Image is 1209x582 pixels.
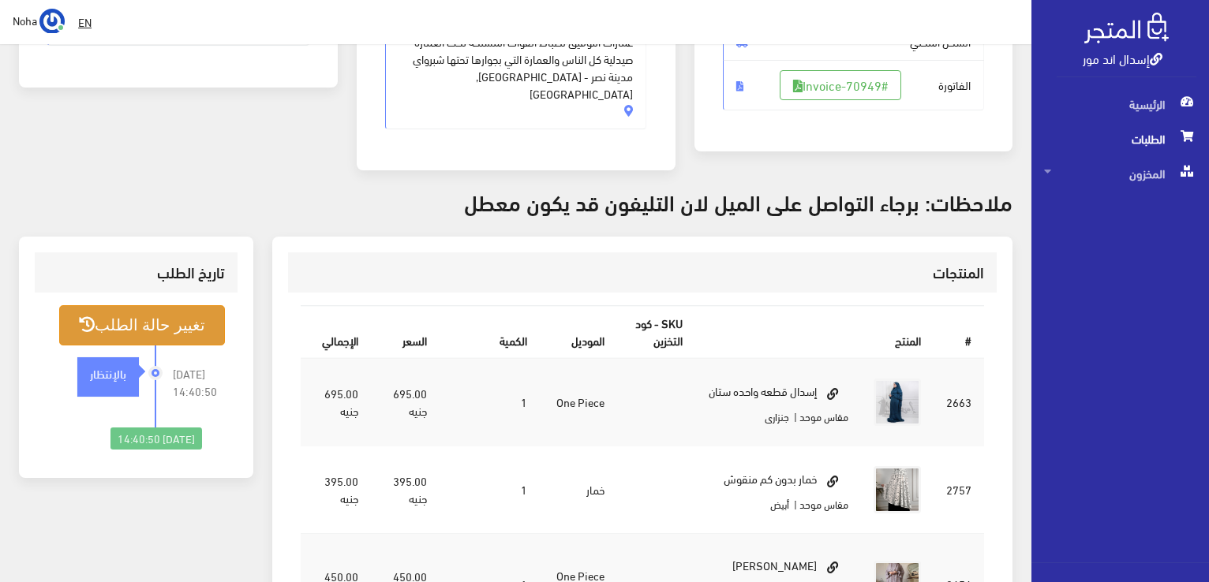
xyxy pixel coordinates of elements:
span: الرئيسية [1044,87,1196,121]
td: 695.00 جنيه [371,358,440,446]
img: . [1084,13,1169,43]
iframe: Drift Widget Chat Controller [19,474,79,534]
u: EN [78,12,92,32]
span: الفاتورة [723,60,985,110]
td: One Piece [540,358,617,446]
td: 395.00 جنيه [301,446,371,533]
td: إسدال قطعه واحده ستان [695,358,861,446]
h3: ملاحظات: برجاء التواصل على الميل لان التليفون قد يكون معطل [19,189,1012,214]
td: 2663 [934,358,984,446]
td: 2757 [934,446,984,533]
small: | أبيض [770,494,797,513]
small: | جنزارى [765,407,797,426]
span: المخزون [1044,156,1196,191]
h3: تاريخ الطلب [47,265,225,280]
td: 395.00 جنيه [371,446,440,533]
td: 1 [440,446,540,533]
th: اﻹجمالي [301,307,371,358]
a: ... Noha [13,8,65,33]
th: الكمية [440,307,540,358]
a: الرئيسية [1031,87,1209,121]
img: ... [39,9,65,34]
a: المخزون [1031,156,1209,191]
small: مقاس موحد [799,494,848,513]
th: # [934,307,984,358]
h3: المنتجات [301,265,984,280]
a: إسدال اند مور [1083,47,1162,69]
span: Noha [13,10,37,30]
th: المنتج [695,307,934,358]
th: الموديل [540,307,617,358]
a: EN [72,8,98,36]
td: خمار [540,446,617,533]
strong: بالإنتظار [90,364,126,382]
small: مقاس موحد [799,407,848,426]
td: 1 [440,358,540,446]
span: [DATE] 14:40:50 [173,365,225,400]
td: 695.00 جنيه [301,358,371,446]
div: [DATE] 14:40:50 [110,427,202,450]
a: الطلبات [1031,121,1209,156]
button: تغيير حالة الطلب [59,305,225,345]
th: SKU - كود التخزين [617,307,695,358]
a: #Invoice-70949 [780,70,901,100]
span: الطلبات [1044,121,1196,156]
td: خمار بدون كم منقوش [695,446,861,533]
th: السعر [371,307,440,358]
